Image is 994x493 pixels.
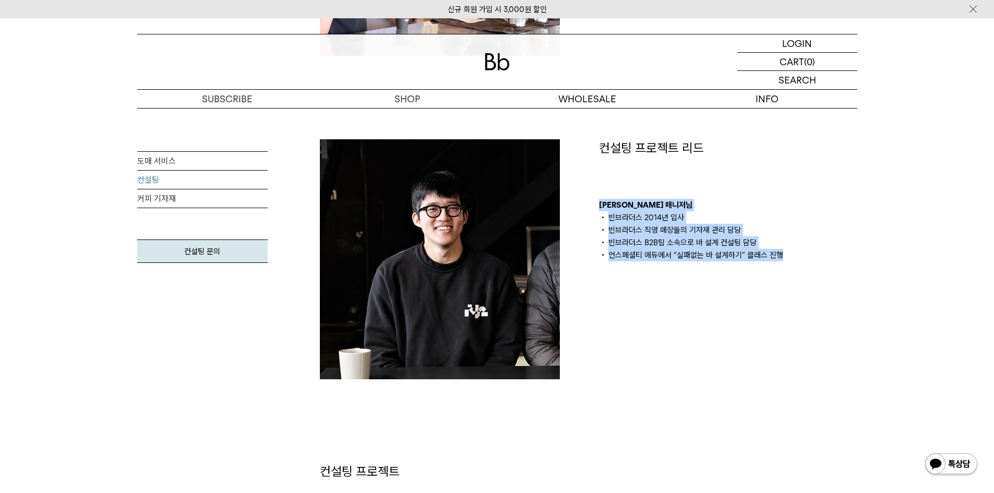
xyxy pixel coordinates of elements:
[804,53,815,70] p: (0)
[485,53,510,70] img: 로고
[137,239,268,263] a: 컨설팅 문의
[315,463,863,480] div: 컨설팅 프로젝트
[599,211,857,224] li: 빈브라더스 2014년 입사
[737,53,857,71] a: CART (0)
[599,139,857,157] p: 컨설팅 프로젝트 리드
[599,236,857,249] li: 빈브라더스 B2B팀 소속으로 바 설계 컨설팅 담당
[137,189,268,208] a: 커피 기자재
[137,171,268,189] a: 컨설팅
[599,249,857,261] li: 언스페셜티 에듀에서 “실패없는 바 설계하기” 클래스 진행
[599,224,857,236] li: 빈브라더스 직영 매장들의 기자재 관리 담당
[677,90,857,108] p: INFO
[779,71,816,89] p: SEARCH
[737,34,857,53] a: LOGIN
[924,452,978,477] img: 카카오톡 채널 1:1 채팅 버튼
[780,53,804,70] p: CART
[599,199,857,211] p: [PERSON_NAME] 매니저님
[497,90,677,108] p: WHOLESALE
[317,90,497,108] a: SHOP
[448,5,547,14] a: 신규 회원 가입 시 3,000원 할인
[137,152,268,171] a: 도매 서비스
[782,34,812,52] p: LOGIN
[137,90,317,108] a: SUBSCRIBE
